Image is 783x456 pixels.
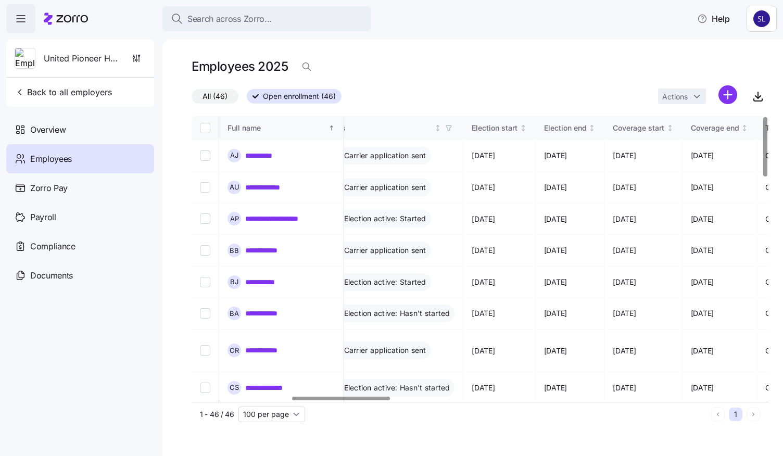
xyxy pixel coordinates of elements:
svg: add icon [718,85,737,104]
span: B B [230,247,239,254]
span: Open enrollment (46) [263,90,336,103]
span: [DATE] [691,214,714,224]
div: Status [323,122,433,134]
span: Election active: Started [341,213,426,224]
input: Select record 7 [200,345,210,356]
span: [DATE] [544,277,567,287]
span: [DATE] [691,308,714,319]
span: [DATE] [613,214,636,224]
span: [DATE] [472,182,495,193]
a: Zorro Pay [6,173,154,202]
span: Election active: Started [341,277,426,287]
span: [DATE] [613,277,636,287]
div: Election end [544,122,587,134]
span: Search across Zorro... [187,12,272,26]
span: C S [230,384,239,391]
span: Documents [30,269,73,282]
span: Zorro Pay [30,182,68,195]
span: [DATE] [691,150,714,161]
span: [DATE] [613,308,636,319]
div: Not sorted [434,124,441,132]
a: Employees [6,144,154,173]
span: Carrier application sent [341,182,426,193]
span: Carrier application sent [341,345,426,356]
th: Coverage endNot sorted [683,116,757,140]
span: [DATE] [472,383,495,393]
span: [DATE] [544,150,567,161]
a: Documents [6,261,154,290]
button: Back to all employers [10,82,116,103]
div: Election start [472,122,517,134]
span: [DATE] [613,150,636,161]
img: Employer logo [15,48,35,69]
div: Full name [228,122,326,134]
span: Payroll [30,211,56,224]
span: Carrier application sent [341,245,426,256]
span: Actions [662,93,688,100]
span: Compliance [30,240,75,253]
span: B A [230,310,239,317]
input: Select all records [200,123,210,133]
th: Coverage startNot sorted [604,116,683,140]
span: [DATE] [691,245,714,256]
span: [DATE] [472,245,495,256]
span: [DATE] [691,383,714,393]
button: Previous page [711,408,725,421]
a: Overview [6,115,154,144]
span: [DATE] [613,182,636,193]
button: Help [689,8,738,29]
span: A J [230,152,238,159]
span: [DATE] [613,346,636,356]
input: Select record 5 [200,277,210,287]
th: Election startNot sorted [463,116,536,140]
span: 1 - 46 / 46 [200,409,234,420]
span: All (46) [203,90,228,103]
div: Not sorted [520,124,527,132]
span: Back to all employers [15,86,112,98]
span: [DATE] [472,308,495,319]
span: C R [230,347,239,354]
div: Sorted ascending [328,124,335,132]
input: Select record 6 [200,308,210,319]
th: Election endNot sorted [536,116,605,140]
button: Actions [658,88,706,104]
span: [DATE] [472,214,495,224]
span: [DATE] [472,150,495,161]
input: Select record 3 [200,213,210,224]
span: A U [230,184,239,191]
span: [DATE] [691,346,714,356]
div: Not sorted [666,124,674,132]
div: Not sorted [588,124,596,132]
button: Next page [747,408,760,421]
span: B J [230,278,238,285]
span: [DATE] [544,308,567,319]
a: Compliance [6,232,154,261]
span: [DATE] [544,182,567,193]
span: Help [697,12,730,25]
span: Employees [30,153,72,166]
span: Election active: Hasn't started [341,383,450,393]
img: 9541d6806b9e2684641ca7bfe3afc45a [753,10,770,27]
span: [DATE] [691,277,714,287]
th: Full nameSorted ascending [219,116,344,140]
span: United Pioneer Home [44,52,119,65]
div: Coverage start [613,122,664,134]
span: [DATE] [544,245,567,256]
button: Search across Zorro... [162,6,371,31]
div: Coverage end [691,122,739,134]
input: Select record 8 [200,383,210,393]
h1: Employees 2025 [192,58,288,74]
span: [DATE] [472,277,495,287]
input: Select record 4 [200,245,210,256]
th: StatusNot sorted [315,116,464,140]
input: Select record 1 [200,150,210,161]
button: 1 [729,408,742,421]
span: [DATE] [472,346,495,356]
div: Not sorted [741,124,748,132]
span: Overview [30,123,66,136]
span: [DATE] [613,245,636,256]
span: [DATE] [613,383,636,393]
span: Carrier application sent [341,150,426,161]
span: Election active: Hasn't started [341,308,450,319]
span: A P [230,216,239,222]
